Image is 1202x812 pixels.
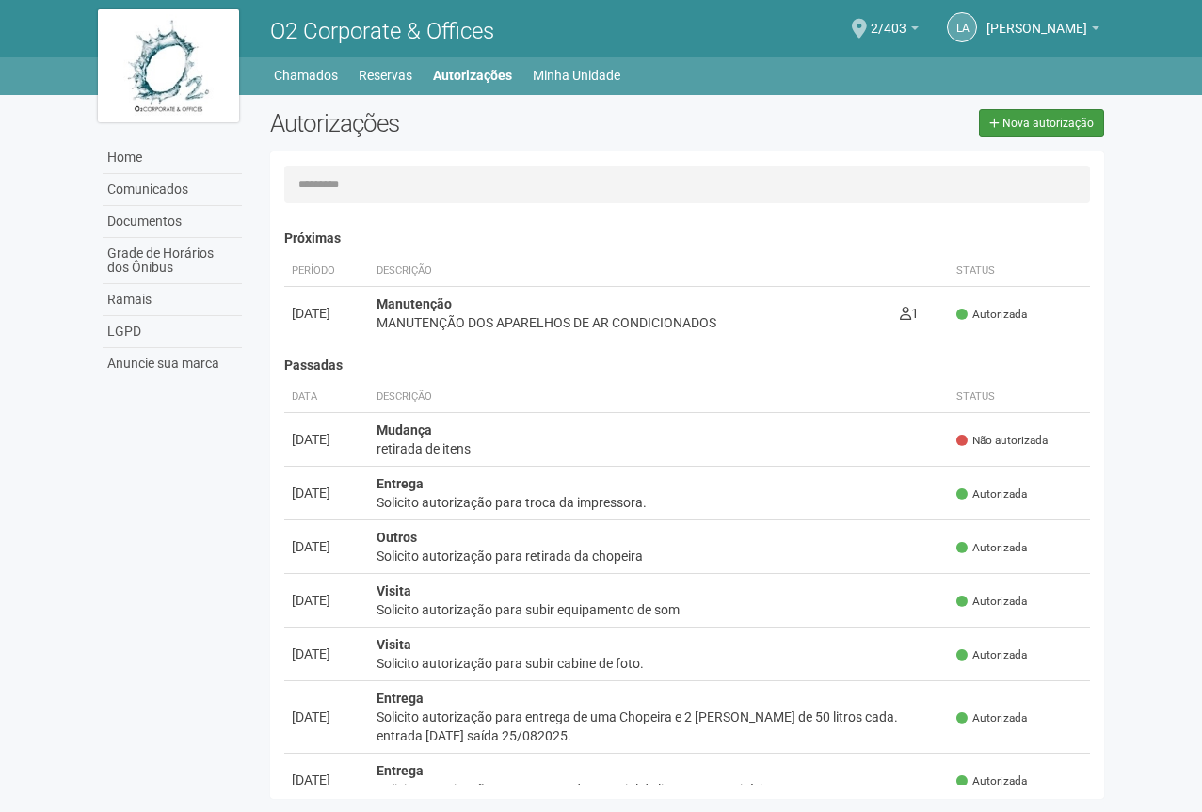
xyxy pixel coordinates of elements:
div: Solicito autorização para retirada da chopeira [377,547,942,565]
div: Solicito autorização para entrega de material de limpeza e escritório. [377,780,942,799]
a: Reservas [359,62,412,88]
div: [DATE] [292,771,361,789]
span: Não autorizada [956,433,1048,449]
strong: Visita [377,637,411,652]
strong: Entrega [377,691,424,706]
div: [DATE] [292,430,361,449]
div: [DATE] [292,484,361,502]
span: 1 [900,306,919,321]
span: Autorizada [956,710,1027,726]
span: Luísa Antunes de Mesquita [986,3,1087,36]
a: Nova autorização [979,109,1104,137]
a: Grade de Horários dos Ônibus [103,238,242,284]
a: Documentos [103,206,242,238]
a: Home [103,142,242,174]
strong: Mudança [377,422,432,438]
a: Comunicados [103,174,242,206]
div: [DATE] [292,645,361,663]
h4: Passadas [284,358,1091,373]
span: Autorizada [956,540,1027,556]
span: Autorizada [956,486,1027,502]
th: Período [284,256,369,287]
strong: Visita [377,583,411,598]
div: Solicito autorização para entrega de uma Chopeira e 2 [PERSON_NAME] de 50 litros cada. entrada [D... [377,708,942,745]
a: Ramais [103,284,242,316]
div: [DATE] [292,537,361,556]
span: O2 Corporate & Offices [270,18,494,44]
th: Descrição [369,382,950,413]
a: LA [947,12,977,42]
strong: Outros [377,530,417,545]
a: Anuncie sua marca [103,348,242,379]
strong: Entrega [377,763,424,778]
div: MANUTENÇÃO DOS APARELHOS DE AR CONDICIONADOS [377,313,885,332]
span: Autorizada [956,307,1027,323]
div: [DATE] [292,591,361,610]
span: Autorizada [956,594,1027,610]
div: Solicito autorização para subir equipamento de som [377,600,942,619]
div: Solicito autorização para troca da impressora. [377,493,942,512]
span: Nova autorização [1002,117,1094,130]
h2: Autorizações [270,109,673,137]
a: LGPD [103,316,242,348]
a: Autorizações [433,62,512,88]
div: [DATE] [292,708,361,726]
a: [PERSON_NAME] [986,24,1099,39]
div: retirada de itens [377,439,942,458]
th: Status [949,382,1090,413]
a: 2/403 [871,24,919,39]
a: Minha Unidade [533,62,620,88]
span: Autorizada [956,647,1027,663]
th: Descrição [369,256,892,287]
strong: Manutenção [377,296,452,311]
span: Autorizada [956,773,1027,789]
div: Solicito autorização para subir cabine de foto. [377,654,942,673]
a: Chamados [274,62,338,88]
th: Data [284,382,369,413]
h4: Próximas [284,231,1091,246]
span: 2/403 [871,3,906,36]
div: [DATE] [292,304,361,323]
img: logo.jpg [98,9,239,122]
strong: Entrega [377,476,424,491]
th: Status [949,256,1090,287]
